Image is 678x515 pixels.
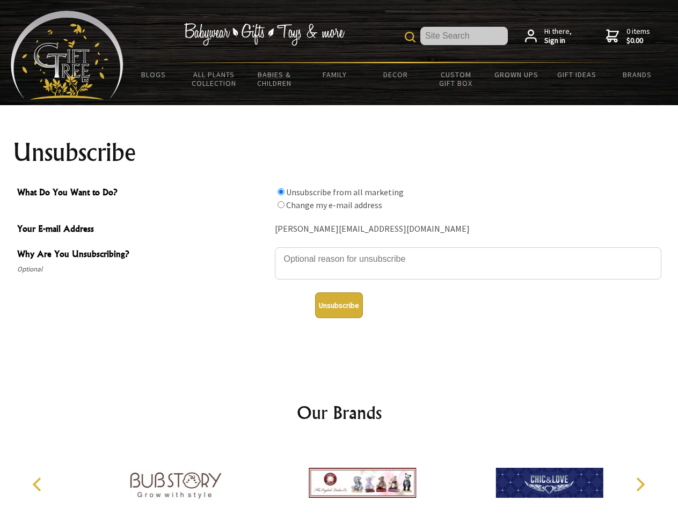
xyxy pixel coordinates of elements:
[13,139,666,165] h1: Unsubscribe
[626,26,650,46] span: 0 items
[546,63,607,86] a: Gift Ideas
[628,473,652,496] button: Next
[606,27,650,46] a: 0 items$0.00
[305,63,366,86] a: Family
[21,400,657,425] h2: Our Brands
[184,63,245,94] a: All Plants Collection
[17,186,269,201] span: What Do You Want to Do?
[123,63,184,86] a: BLOGS
[315,292,363,318] button: Unsubscribe
[365,63,426,86] a: Decor
[17,247,269,263] span: Why Are You Unsubscribing?
[244,63,305,94] a: Babies & Children
[420,27,508,45] input: Site Search
[426,63,486,94] a: Custom Gift Box
[544,36,572,46] strong: Sign in
[17,263,269,276] span: Optional
[11,11,123,100] img: Babyware - Gifts - Toys and more...
[286,200,382,210] label: Change my e-mail address
[275,221,661,238] div: [PERSON_NAME][EMAIL_ADDRESS][DOMAIN_NAME]
[544,27,572,46] span: Hi there,
[278,201,285,208] input: What Do You Want to Do?
[607,63,668,86] a: Brands
[184,23,345,46] img: Babywear - Gifts - Toys & more
[405,32,415,42] img: product search
[286,187,404,197] label: Unsubscribe from all marketing
[27,473,50,496] button: Previous
[525,27,572,46] a: Hi there,Sign in
[486,63,546,86] a: Grown Ups
[278,188,285,195] input: What Do You Want to Do?
[17,222,269,238] span: Your E-mail Address
[626,36,650,46] strong: $0.00
[275,247,661,279] textarea: Why Are You Unsubscribing?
